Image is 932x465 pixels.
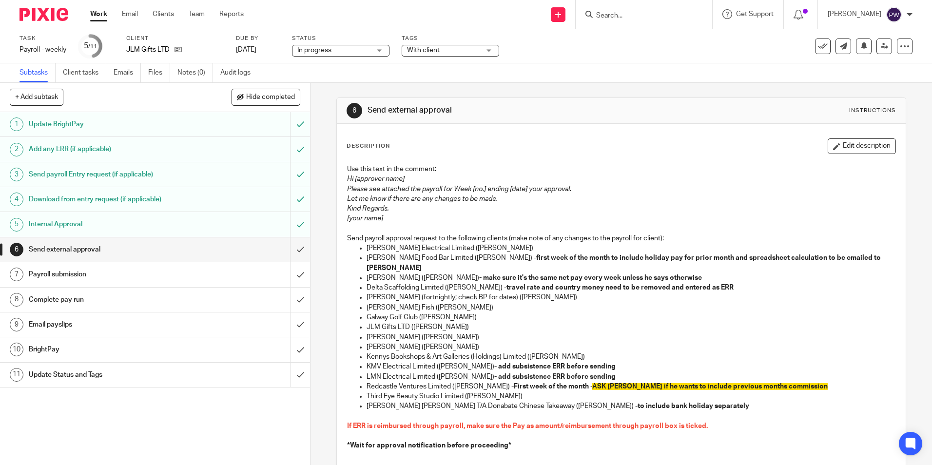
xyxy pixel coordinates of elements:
[494,373,616,380] strong: - add subsistence ERR before sending
[246,94,295,101] span: Hide completed
[29,267,196,282] h1: Payroll submission
[828,9,881,19] p: [PERSON_NAME]
[126,35,224,42] label: Client
[347,103,362,118] div: 6
[29,368,196,382] h1: Update Status and Tags
[10,218,23,232] div: 5
[638,403,749,409] strong: to include bank holiday separately
[347,233,895,243] p: Send payroll approval request to the following clients (make note of any changes to the payroll f...
[347,442,511,449] strong: *Wait for approval notification before proceeding*
[189,9,205,19] a: Team
[19,45,66,55] div: Payroll - weekly
[10,168,23,181] div: 3
[595,12,683,20] input: Search
[367,342,895,352] p: [PERSON_NAME] ([PERSON_NAME])
[63,63,106,82] a: Client tasks
[10,143,23,156] div: 2
[10,243,23,256] div: 6
[347,186,571,193] em: Please see attached the payroll for Week [no.] ending [date] your approval.
[367,372,895,382] p: LMN Electrical Limited ([PERSON_NAME])
[347,142,390,150] p: Description
[10,193,23,206] div: 4
[10,343,23,356] div: 10
[10,117,23,131] div: 1
[10,89,63,105] button: + Add subtask
[402,35,499,42] label: Tags
[514,383,828,390] strong: First week of the month -
[29,117,196,132] h1: Update BrightPay
[367,283,895,292] p: Delta Scaffolding Limited ([PERSON_NAME]) -
[148,63,170,82] a: Files
[367,312,895,322] p: Galway Golf Club ([PERSON_NAME])
[236,35,280,42] label: Due by
[367,332,895,342] p: [PERSON_NAME] ([PERSON_NAME])
[347,423,708,429] span: If ERR is reimbursed through payroll, make sure the Pay as amount/reimbursement through payroll b...
[153,9,174,19] a: Clients
[232,89,300,105] button: Hide completed
[367,243,895,253] p: [PERSON_NAME] Electrical Limited ([PERSON_NAME])
[367,303,895,312] p: [PERSON_NAME] Fish ([PERSON_NAME])
[367,273,895,283] p: [PERSON_NAME] ([PERSON_NAME])
[849,107,896,115] div: Instructions
[368,105,642,116] h1: Send external approval
[886,7,902,22] img: svg%3E
[736,11,774,18] span: Get Support
[88,44,97,49] small: /11
[177,63,213,82] a: Notes (0)
[367,391,895,401] p: Third Eye Beauty Studio Limited ([PERSON_NAME])
[479,274,702,281] strong: - make sure it's the same net pay every week unless he says otherwise
[90,9,107,19] a: Work
[114,63,141,82] a: Emails
[367,253,895,273] p: [PERSON_NAME] Food Bar Limited ([PERSON_NAME]) -
[367,382,895,391] p: Redcastle Ventures Limited ([PERSON_NAME]) -
[126,45,170,55] p: JLM Gifts LTD
[29,317,196,332] h1: Email payslips
[297,47,331,54] span: In progress
[236,46,256,53] span: [DATE]
[367,254,882,271] strong: first week of the month to include holiday pay for prior month and spreadsheet calculation to be ...
[506,284,734,291] strong: travel rate and country money need to be removed and entered as ERR
[347,175,405,182] em: Hi [approver name]
[29,192,196,207] h1: Download from entry request (if applicable)
[29,142,196,156] h1: Add any ERR (if applicable)
[219,9,244,19] a: Reports
[494,363,616,370] strong: - add subsistence ERR before sending
[19,63,56,82] a: Subtasks
[367,401,895,411] p: [PERSON_NAME] [PERSON_NAME] T/A Donabate Chinese Takeaway ([PERSON_NAME]) -
[10,293,23,307] div: 8
[29,167,196,182] h1: Send payroll Entry request (if applicable)
[29,217,196,232] h1: Internal Approval
[29,242,196,257] h1: Send external approval
[84,40,97,52] div: 5
[19,35,66,42] label: Task
[29,342,196,357] h1: BrightPay
[122,9,138,19] a: Email
[19,8,68,21] img: Pixie
[367,352,895,362] p: Kennys Bookshops & Art Galleries (Holdings) Limited ([PERSON_NAME])
[347,205,389,212] em: Kind Regards,
[29,292,196,307] h1: Complete pay run
[592,383,828,390] span: ASK [PERSON_NAME] if he wants to include previous months commission
[407,47,440,54] span: With client
[367,322,895,332] p: JLM Gifts LTD ([PERSON_NAME])
[220,63,258,82] a: Audit logs
[367,292,895,302] p: [PERSON_NAME] (fortnightly; check BP for dates) ([PERSON_NAME])
[347,195,498,202] em: Let me know if there are any changes to be made.
[347,164,895,174] p: Use this text in the comment:
[10,318,23,331] div: 9
[292,35,389,42] label: Status
[10,268,23,281] div: 7
[828,138,896,154] button: Edit description
[10,368,23,382] div: 11
[347,215,383,222] em: [your name]
[367,362,895,371] p: KMV Electrical Limited ([PERSON_NAME])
